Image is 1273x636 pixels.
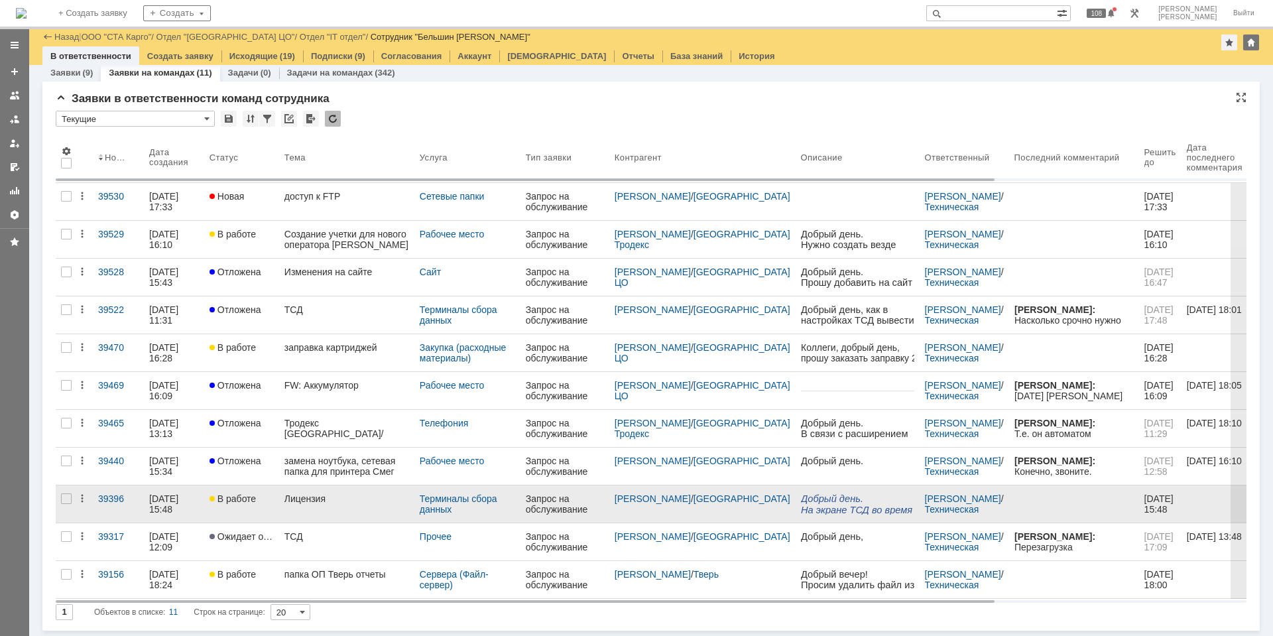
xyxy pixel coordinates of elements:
[8,196,174,239] img: download
[44,154,54,164] span: @
[615,153,662,162] div: Контрагент
[615,418,691,428] a: [PERSON_NAME]
[420,153,449,162] div: Услуга
[615,304,691,315] a: [PERSON_NAME]
[109,68,194,78] a: Заявки на командах
[925,153,990,162] div: Ответственный
[210,191,245,202] span: Новая
[615,380,691,391] a: [PERSON_NAME]
[210,380,261,391] span: Отложена
[325,111,341,127] div: Обновлять список
[420,229,484,239] a: Рабочее место
[279,334,414,371] a: заправка картриджей
[284,531,409,542] div: ТСД
[381,51,442,61] a: Согласования
[925,353,982,374] a: Техническая поддержка
[526,380,604,401] div: Запрос на обслуживание
[284,153,306,162] div: Тема
[8,154,54,164] a: bubkin.k@
[281,111,297,127] div: Скопировать ссылку на список
[210,342,256,353] span: В работе
[1139,523,1182,560] a: [DATE] 17:09
[144,410,204,447] a: [DATE] 13:13
[149,229,181,250] div: [DATE] 16:10
[925,267,1001,277] a: [PERSON_NAME]
[284,380,409,391] div: FW: Аккумулятор
[98,418,139,428] div: 39465
[1187,531,1242,542] div: [DATE] 13:48
[694,569,719,580] a: Тверь
[83,582,88,592] span: a
[149,191,181,212] div: [DATE] 17:33
[615,456,691,466] a: [PERSON_NAME]
[149,569,181,590] div: [DATE] 18:24
[1139,448,1182,485] a: [DATE] 12:58
[93,259,144,296] a: 39528
[526,456,604,477] div: Запрос на обслуживание
[210,267,261,277] span: Отложена
[925,277,982,298] a: Техническая поддержка
[279,296,414,334] a: ТСД
[144,448,204,485] a: [DATE] 15:34
[507,51,606,61] a: [DEMOGRAPHIC_DATA]
[526,493,604,515] div: Запрос на обслуживание
[144,485,204,523] a: [DATE] 15:48
[149,493,181,515] div: [DATE] 15:48
[36,154,39,164] span: .
[60,279,72,289] span: .ru
[1144,229,1176,250] span: [DATE] 16:10
[144,561,204,598] a: [DATE] 18:24
[1158,13,1217,21] span: [PERSON_NAME]
[8,64,70,74] span: С уважением,
[615,342,793,363] a: [GEOGRAPHIC_DATA] ЦО
[21,198,69,209] span: TotalGroup
[520,410,609,447] a: Запрос на обслуживание
[925,542,982,563] a: Техническая поддержка
[520,259,609,296] a: Запрос на обслуживание
[311,51,353,61] a: Подписки
[615,267,691,277] a: [PERSON_NAME]
[93,132,144,183] th: Номер
[615,380,793,401] a: [GEOGRAPHIC_DATA] ЦО
[204,183,279,220] a: Новая
[149,456,181,477] div: [DATE] 15:34
[279,372,414,409] a: FW: Аккумулятор
[210,153,239,162] div: Статус
[98,493,139,504] div: 39396
[694,304,790,315] a: [GEOGRAPHIC_DATA]
[1144,342,1176,363] span: [DATE] 16:28
[1144,304,1176,326] span: [DATE] 17:48
[4,157,25,178] a: Мои согласования
[149,267,181,288] div: [DATE] 15:43
[1182,296,1258,334] a: [DATE] 18:01
[93,221,144,258] a: 39529
[284,342,409,353] div: заправка картриджей
[110,211,113,222] span: .
[420,267,441,277] a: Сайт
[52,211,58,222] span: p
[694,191,790,202] a: [GEOGRAPHIC_DATA]
[69,211,109,222] span: stacargo
[284,418,409,439] div: Тродекс [GEOGRAPHIC_DATA]/телефония
[520,523,609,560] a: Запрос на обслуживание
[4,180,25,202] a: Отчеты
[280,51,295,61] div: (19)
[4,204,25,225] a: Настройки
[925,391,982,412] a: Техническая поддержка
[925,191,1001,202] a: [PERSON_NAME]
[1139,372,1182,409] a: [DATE] 16:09
[204,372,279,409] a: Отложена
[420,380,484,391] a: Рабочее место
[615,569,691,580] a: [PERSON_NAME]
[925,418,1001,428] a: [PERSON_NAME]
[32,164,69,175] span: stacargo
[98,229,139,239] div: 39529
[210,304,261,315] span: Отложена
[284,229,409,250] div: Создание учетки для нового оператора [PERSON_NAME]
[149,418,181,439] div: [DATE] 13:13
[149,380,181,401] div: [DATE] 16:09
[615,418,793,439] a: [GEOGRAPHIC_DATA] Тродекс
[22,592,30,603] span: ru
[526,569,604,590] div: Запрос на обслуживание
[8,98,92,109] span: ООО «СТА Карго»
